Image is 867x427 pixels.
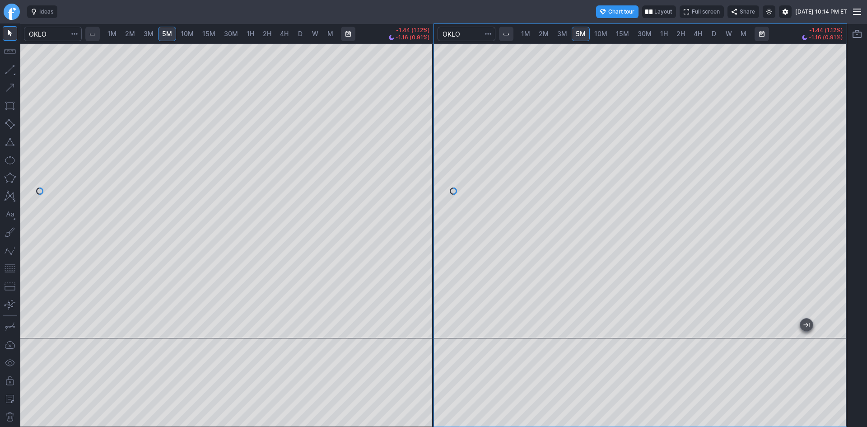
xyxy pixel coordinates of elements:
a: M [323,27,337,41]
button: Elliott waves [3,243,17,258]
span: 10M [181,30,194,38]
span: -1.16 (0.91%) [396,35,430,40]
a: 30M [634,27,656,41]
button: Text [3,207,17,221]
button: Search [68,27,81,41]
a: 3M [553,27,571,41]
button: Hide drawings [3,356,17,370]
button: Full screen [680,5,724,18]
a: 2M [121,27,139,41]
a: 10M [590,27,611,41]
button: Measure [3,44,17,59]
button: Arrow [3,80,17,95]
span: Ideas [39,7,53,16]
button: Lock drawings [3,374,17,388]
span: 2H [263,30,271,38]
button: Share [727,5,759,18]
a: 2H [259,27,275,41]
button: Remove all drawings [3,410,17,424]
span: M [327,30,333,38]
span: 2H [676,30,685,38]
button: Rotated rectangle [3,117,17,131]
span: Chart tour [608,7,634,16]
button: Search [482,27,494,41]
span: 1M [521,30,530,38]
span: 1H [247,30,254,38]
span: 1H [660,30,668,38]
span: -1.16 (0.91%) [809,35,843,40]
a: 15M [612,27,633,41]
span: Layout [654,7,672,16]
button: Triangle [3,135,17,149]
span: 1M [107,30,117,38]
span: [DATE] 10:14 PM ET [795,7,847,16]
span: Share [740,7,755,16]
a: 1M [103,27,121,41]
span: M [741,30,746,38]
button: Ellipse [3,153,17,167]
span: 15M [616,30,629,38]
span: W [726,30,732,38]
span: 3M [144,30,154,38]
a: 1M [517,27,534,41]
input: Search [438,27,495,41]
button: Settings [779,5,792,18]
button: Drawings autosave: Off [3,338,17,352]
button: Range [755,27,769,41]
a: W [308,27,322,41]
a: 5M [572,27,590,41]
button: Brush [3,225,17,239]
button: Ideas [27,5,57,18]
span: 3M [557,30,567,38]
a: 1H [656,27,672,41]
a: 4H [690,27,706,41]
span: 10M [594,30,607,38]
p: -1.44 (1.12%) [389,28,430,33]
button: Range [341,27,355,41]
span: Full screen [692,7,720,16]
a: 4H [276,27,293,41]
span: 5M [576,30,586,38]
button: Portfolio watchlist [850,27,864,41]
button: Fibonacci retracements [3,261,17,276]
p: -1.44 (1.12%) [802,28,843,33]
span: W [312,30,318,38]
a: D [293,27,308,41]
span: 4H [694,30,702,38]
span: D [712,30,716,38]
span: 2M [539,30,549,38]
a: 5M [158,27,176,41]
input: Search [24,27,82,41]
button: Toggle light mode [763,5,775,18]
a: 2H [672,27,689,41]
a: 30M [220,27,242,41]
button: Anchored VWAP [3,297,17,312]
a: 3M [140,27,158,41]
button: Add note [3,392,17,406]
button: Mouse [3,26,17,41]
button: Position [3,279,17,294]
button: Interval [85,27,100,41]
a: D [707,27,721,41]
button: XABCD [3,189,17,203]
button: Line [3,62,17,77]
span: 30M [224,30,238,38]
a: 1H [242,27,258,41]
button: Polygon [3,171,17,185]
span: 4H [280,30,289,38]
a: M [736,27,751,41]
span: 5M [162,30,172,38]
a: W [722,27,736,41]
button: Layout [642,5,676,18]
a: 15M [198,27,219,41]
span: D [298,30,303,38]
span: 2M [125,30,135,38]
span: 15M [202,30,215,38]
a: Finviz.com [4,4,20,20]
button: Drawing mode: Single [3,319,17,334]
button: Interval [499,27,513,41]
button: Chart tour [596,5,639,18]
a: 10M [177,27,198,41]
button: Rectangle [3,99,17,113]
span: 30M [638,30,652,38]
